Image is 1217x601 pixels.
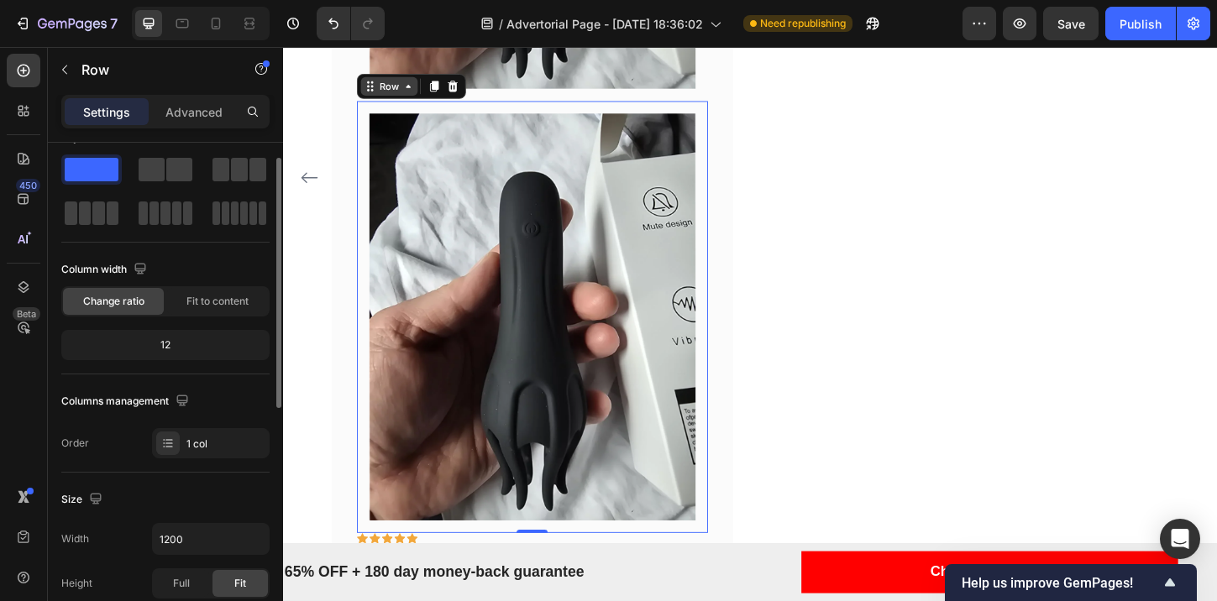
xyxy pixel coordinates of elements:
[153,524,269,554] input: Auto
[61,531,89,546] div: Width
[13,307,40,321] div: Beta
[15,128,42,154] button: Carousel Back Arrow
[16,179,40,192] div: 450
[61,436,89,451] div: Order
[186,436,265,452] div: 1 col
[559,544,966,589] a: Check Availability
[317,7,385,40] div: Undo/Redo
[61,489,106,511] div: Size
[110,13,118,34] p: 7
[1057,17,1085,31] span: Save
[186,294,249,309] span: Fit to content
[1160,519,1200,559] div: Open Intercom Messenger
[283,47,1217,601] iframe: Design area
[7,7,125,40] button: 7
[962,575,1160,591] span: Help us improve GemPages!
[81,60,224,80] p: Row
[1120,15,1162,33] div: Publish
[61,259,150,281] div: Column width
[65,333,266,357] div: 12
[234,576,246,591] span: Fit
[962,572,1180,593] button: Show survey - Help us improve GemPages!
[506,15,703,33] span: Advertorial Page - [DATE] 18:36:02
[760,16,846,31] span: Need republishing
[83,103,130,121] p: Settings
[1043,7,1099,40] button: Save
[699,557,827,574] strong: Check Availability
[165,103,223,121] p: Advanced
[499,15,503,33] span: /
[93,72,445,511] img: gempages_585857571563242269-0f3d4168-87e5-497d-87c2-98da1c055b3b.png
[1105,7,1176,40] button: Publish
[61,576,92,591] div: Height
[101,35,129,50] div: Row
[61,390,192,413] div: Columns management
[173,576,190,591] span: Full
[83,294,144,309] span: Change ratio
[2,557,489,577] p: 65% OFF + 180 day money-back guarantee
